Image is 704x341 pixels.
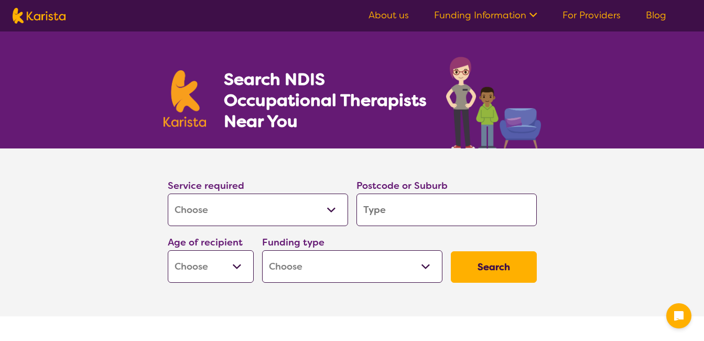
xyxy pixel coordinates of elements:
[262,236,324,249] label: Funding type
[369,9,409,22] a: About us
[646,9,666,22] a: Blog
[451,251,537,283] button: Search
[13,8,66,24] img: Karista logo
[562,9,621,22] a: For Providers
[168,179,244,192] label: Service required
[168,236,243,249] label: Age of recipient
[434,9,537,22] a: Funding Information
[164,70,207,127] img: Karista logo
[356,194,537,226] input: Type
[224,69,428,132] h1: Search NDIS Occupational Therapists Near You
[356,179,448,192] label: Postcode or Suburb
[446,57,541,148] img: occupational-therapy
